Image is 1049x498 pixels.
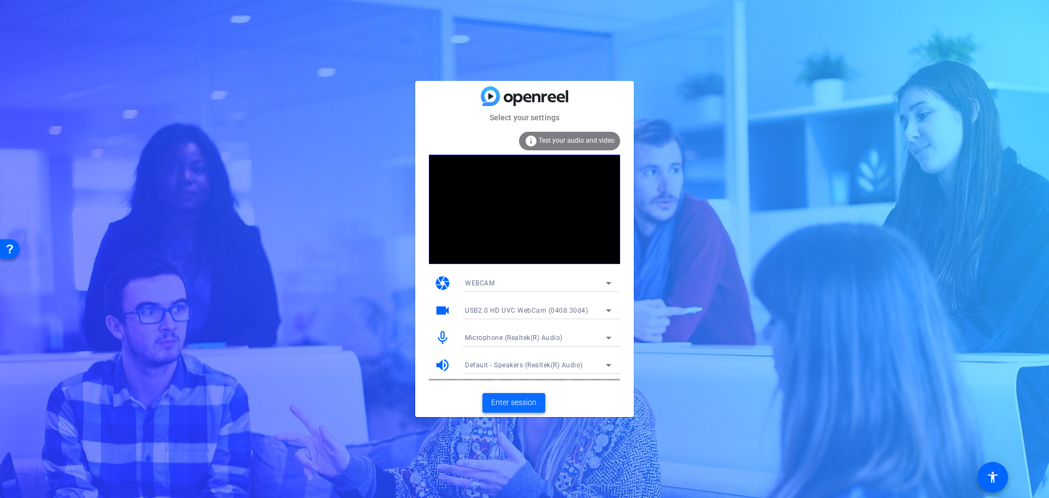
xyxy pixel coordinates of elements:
span: Enter session [491,397,537,408]
span: Default - Speakers (Realtek(R) Audio) [465,361,583,369]
span: USB2.0 HD UVC WebCam (0408:30d4) [465,307,588,314]
button: Enter session [482,393,545,413]
mat-icon: accessibility [986,471,999,484]
span: WEBCAM [465,279,494,287]
mat-card-subtitle: Select your settings [415,112,634,124]
img: blue-gradient.svg [481,86,568,106]
mat-icon: videocam [434,302,451,319]
mat-icon: volume_up [434,357,451,373]
mat-icon: camera [434,275,451,291]
mat-icon: info [524,134,538,148]
mat-icon: mic_none [434,330,451,346]
span: Test your audio and video [539,137,615,144]
span: Microphone (Realtek(R) Audio) [465,334,563,342]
